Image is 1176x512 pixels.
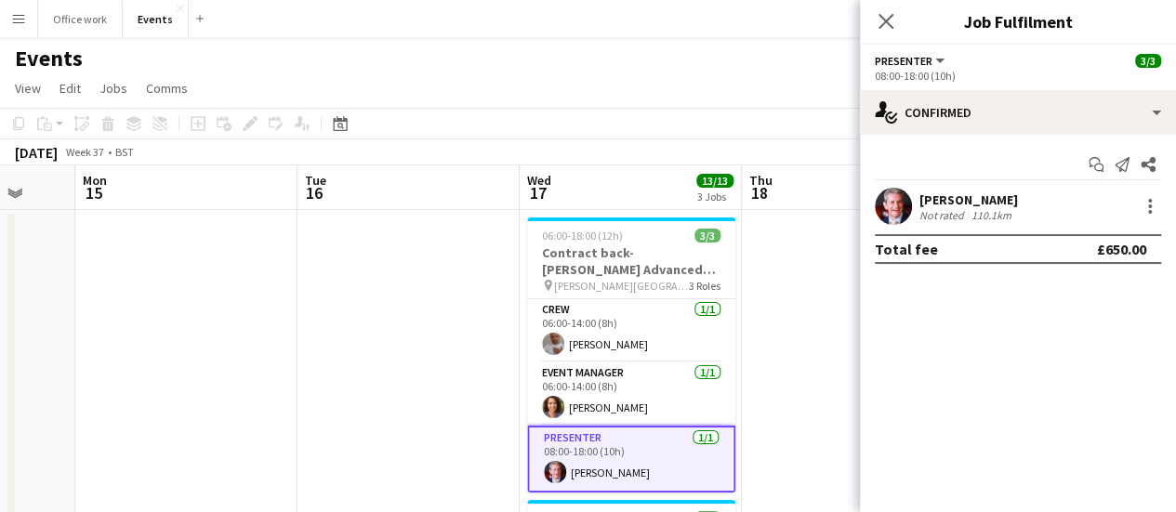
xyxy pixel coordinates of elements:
span: 15 [80,182,107,203]
span: 3/3 [694,229,720,243]
span: 17 [524,182,551,203]
span: Jobs [99,80,127,97]
div: £650.00 [1097,240,1146,258]
a: Edit [52,76,88,100]
div: [PERSON_NAME] [919,191,1018,208]
div: [DATE] [15,143,58,162]
a: Jobs [92,76,135,100]
h3: Contract back- [PERSON_NAME] Advanced Materials- Chain Reaction [527,244,735,278]
span: 16 [302,182,326,203]
span: Week 37 [61,145,108,159]
span: [PERSON_NAME][GEOGRAPHIC_DATA] [554,279,689,293]
div: 110.1km [968,208,1015,222]
span: Mon [83,172,107,189]
span: 3/3 [1135,54,1161,68]
app-job-card: 06:00-18:00 (12h)3/3Contract back- [PERSON_NAME] Advanced Materials- Chain Reaction [PERSON_NAME]... [527,217,735,492]
div: Not rated [919,208,968,222]
div: BST [115,145,134,159]
div: 08:00-18:00 (10h) [875,69,1161,83]
app-card-role: Event Manager1/106:00-14:00 (8h)[PERSON_NAME] [527,362,735,426]
button: Events [123,1,189,37]
app-card-role: Crew1/106:00-14:00 (8h)[PERSON_NAME] [527,299,735,362]
span: 13/13 [696,174,733,188]
span: 06:00-18:00 (12h) [542,229,623,243]
div: Confirmed [860,90,1176,135]
div: 3 Jobs [697,190,733,203]
span: Thu [749,172,773,189]
h1: Events [15,45,83,72]
app-card-role: Presenter1/108:00-18:00 (10h)[PERSON_NAME] [527,426,735,492]
span: Comms [146,80,188,97]
span: 3 Roles [689,279,720,293]
button: Office work [38,1,123,37]
h3: Job Fulfilment [860,9,1176,33]
span: Tue [305,172,326,189]
a: Comms [139,76,195,100]
span: 18 [747,182,773,203]
div: Total fee [875,240,938,258]
span: View [15,80,41,97]
button: Presenter [875,54,947,68]
a: View [7,76,48,100]
span: Edit [59,80,81,97]
span: Wed [527,172,551,189]
span: Presenter [875,54,932,68]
